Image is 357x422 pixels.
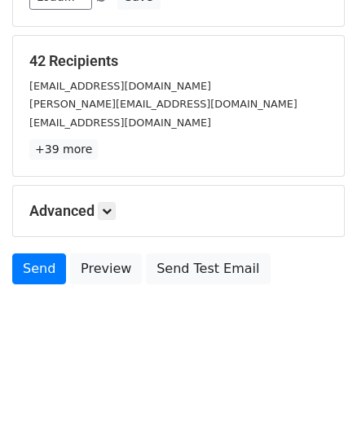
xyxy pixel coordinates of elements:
a: Preview [70,253,142,284]
a: Send Test Email [146,253,270,284]
h5: 42 Recipients [29,52,328,70]
a: +39 more [29,139,98,160]
small: [PERSON_NAME][EMAIL_ADDRESS][DOMAIN_NAME] [29,98,297,110]
small: [EMAIL_ADDRESS][DOMAIN_NAME] [29,80,211,92]
iframe: Chat Widget [275,344,357,422]
a: Send [12,253,66,284]
small: [EMAIL_ADDRESS][DOMAIN_NAME] [29,116,211,129]
h5: Advanced [29,202,328,220]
